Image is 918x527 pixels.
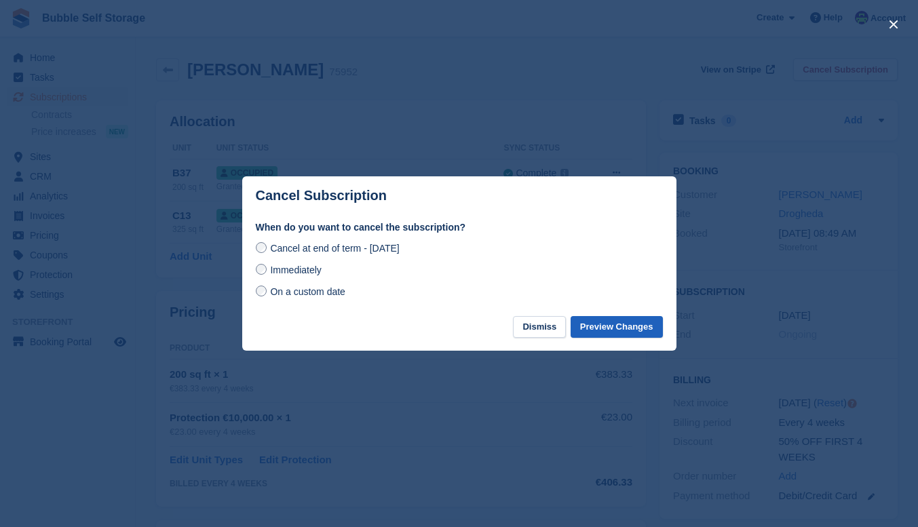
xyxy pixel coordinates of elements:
[270,286,345,297] span: On a custom date
[513,316,566,338] button: Dismiss
[256,220,663,235] label: When do you want to cancel the subscription?
[256,188,387,203] p: Cancel Subscription
[270,243,399,254] span: Cancel at end of term - [DATE]
[270,265,321,275] span: Immediately
[571,316,663,338] button: Preview Changes
[256,286,267,296] input: On a custom date
[256,264,267,275] input: Immediately
[256,242,267,253] input: Cancel at end of term - [DATE]
[883,14,904,35] button: close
